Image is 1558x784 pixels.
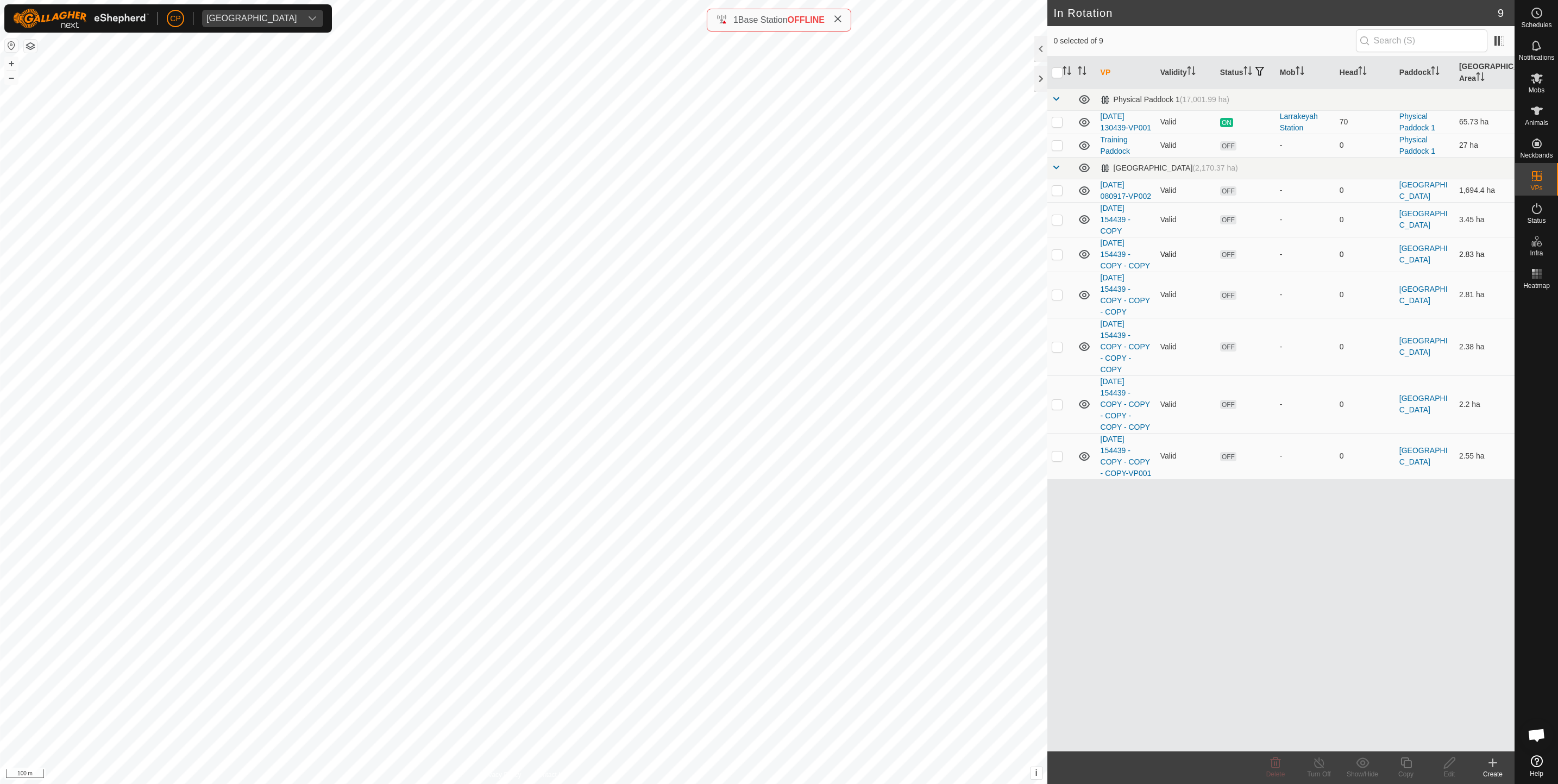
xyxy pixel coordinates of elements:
div: - [1280,399,1331,410]
div: - [1280,214,1331,225]
span: OFFLINE [788,15,825,24]
td: Valid [1156,179,1216,202]
td: Valid [1156,433,1216,479]
th: Head [1335,57,1395,89]
span: OFF [1220,250,1236,259]
div: Larrakeyah Station [1280,111,1331,134]
span: Schedules [1521,22,1551,28]
td: 0 [1335,179,1395,202]
div: [GEOGRAPHIC_DATA] [1101,164,1238,173]
a: [GEOGRAPHIC_DATA] [1399,180,1448,200]
td: 70 [1335,110,1395,134]
td: 0 [1335,272,1395,318]
a: [DATE] 154439 - COPY - COPY - COPY - COPY [1101,319,1150,374]
input: Search (S) [1356,29,1487,52]
p-sorticon: Activate to sort [1063,68,1071,77]
a: [DATE] 154439 - COPY - COPY - COPY - COPY - COPY [1101,377,1151,431]
p-sorticon: Activate to sort [1476,74,1485,83]
span: OFF [1220,291,1236,300]
th: [GEOGRAPHIC_DATA] Area [1455,57,1515,89]
td: 2.55 ha [1455,433,1515,479]
a: [GEOGRAPHIC_DATA] [1399,446,1448,466]
th: Status [1216,57,1276,89]
td: 65.73 ha [1455,110,1515,134]
td: 0 [1335,202,1395,237]
p-sorticon: Activate to sort [1078,68,1086,77]
button: – [5,71,18,84]
div: Open chat [1521,719,1553,751]
td: 2.2 ha [1455,375,1515,433]
span: Animals [1525,120,1548,126]
span: OFF [1220,141,1236,150]
td: Valid [1156,134,1216,157]
span: OFF [1220,452,1236,461]
span: i [1035,768,1037,777]
div: Turn Off [1297,769,1341,779]
span: CP [170,13,180,24]
span: Mobs [1529,87,1544,93]
div: Copy [1384,769,1428,779]
a: [GEOGRAPHIC_DATA] [1399,285,1448,305]
td: 0 [1335,375,1395,433]
a: [GEOGRAPHIC_DATA] [1399,244,1448,264]
div: - [1280,140,1331,151]
button: Reset Map [5,39,18,52]
td: 2.81 ha [1455,272,1515,318]
span: (2,170.37 ha) [1192,164,1237,172]
img: Gallagher Logo [13,9,149,28]
button: i [1031,767,1042,779]
th: VP [1096,57,1156,89]
a: [DATE] 154439 - COPY - COPY - COPY-VP001 [1101,435,1152,478]
td: 0 [1335,237,1395,272]
td: 2.38 ha [1455,318,1515,375]
th: Mob [1276,57,1335,89]
p-sorticon: Activate to sort [1296,68,1304,77]
span: OFF [1220,215,1236,224]
span: OFF [1220,342,1236,352]
div: Show/Hide [1341,769,1384,779]
td: 1,694.4 ha [1455,179,1515,202]
a: [GEOGRAPHIC_DATA] [1399,336,1448,356]
div: - [1280,341,1331,353]
span: 9 [1498,5,1504,21]
p-sorticon: Activate to sort [1431,68,1440,77]
div: - [1280,289,1331,300]
span: 1 [733,15,738,24]
a: Contact Us [534,770,566,780]
div: - [1280,450,1331,462]
a: [GEOGRAPHIC_DATA] [1399,394,1448,414]
td: 2.83 ha [1455,237,1515,272]
span: 0 selected of 9 [1054,35,1356,47]
th: Validity [1156,57,1216,89]
span: (17,001.99 ha) [1180,95,1229,104]
span: OFF [1220,400,1236,409]
a: Help [1515,751,1558,781]
a: Physical Paddock 1 [1399,135,1435,155]
p-sorticon: Activate to sort [1243,68,1252,77]
span: Status [1527,217,1546,224]
a: [DATE] 154439 - COPY - COPY - COPY [1101,273,1150,316]
span: Heatmap [1523,283,1550,289]
td: Valid [1156,110,1216,134]
td: 0 [1335,134,1395,157]
span: OFF [1220,186,1236,196]
td: Valid [1156,318,1216,375]
a: Physical Paddock 1 [1399,112,1435,132]
button: Map Layers [24,40,37,53]
span: Manbulloo Station [202,10,301,27]
span: Base Station [738,15,788,24]
td: 27 ha [1455,134,1515,157]
td: 3.45 ha [1455,202,1515,237]
td: 0 [1335,318,1395,375]
td: 0 [1335,433,1395,479]
span: Delete [1266,770,1285,778]
div: - [1280,249,1331,260]
p-sorticon: Activate to sort [1358,68,1367,77]
span: VPs [1530,185,1542,191]
a: [DATE] 130439-VP001 [1101,112,1151,132]
div: - [1280,185,1331,196]
p-sorticon: Activate to sort [1187,68,1196,77]
h2: In Rotation [1054,7,1498,20]
span: ON [1220,118,1233,127]
th: Paddock [1395,57,1455,89]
